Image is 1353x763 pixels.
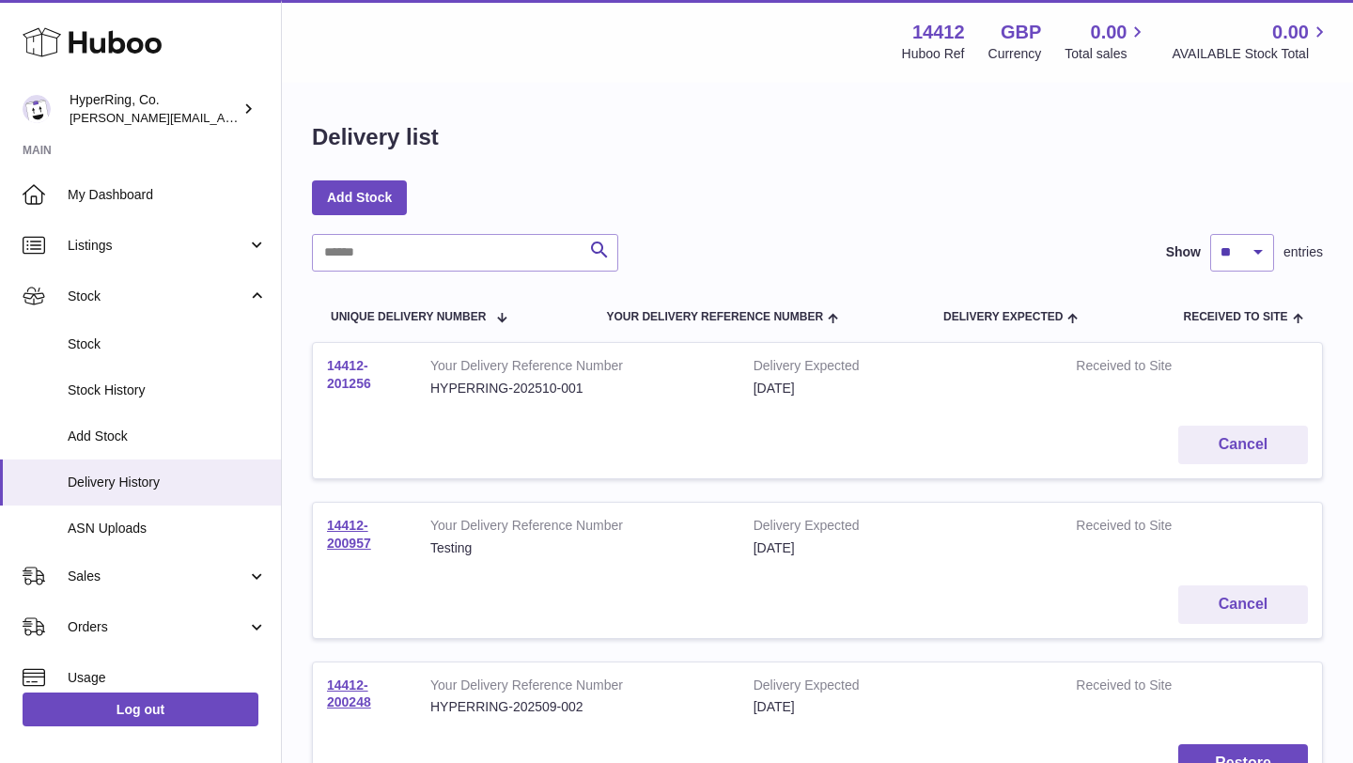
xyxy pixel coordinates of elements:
[430,539,725,557] div: Testing
[1065,20,1148,63] a: 0.00 Total sales
[1076,517,1229,539] strong: Received to Site
[68,568,247,585] span: Sales
[68,288,247,305] span: Stock
[430,357,725,380] strong: Your Delivery Reference Number
[70,91,239,127] div: HyperRing, Co.
[68,186,267,204] span: My Dashboard
[1001,20,1041,45] strong: GBP
[312,122,439,152] h1: Delivery list
[754,380,1049,397] div: [DATE]
[1183,311,1287,323] span: Received to Site
[68,474,267,491] span: Delivery History
[430,380,725,397] div: HYPERRING-202510-001
[23,95,51,123] img: yoonil.choi@hyperring.co
[1178,426,1308,464] button: Cancel
[331,311,486,323] span: Unique Delivery Number
[606,311,823,323] span: Your Delivery Reference Number
[312,180,407,214] a: Add Stock
[327,518,371,551] a: 14412-200957
[327,358,371,391] a: 14412-201256
[943,311,1063,323] span: Delivery Expected
[70,110,377,125] span: [PERSON_NAME][EMAIL_ADDRESS][DOMAIN_NAME]
[754,539,1049,557] div: [DATE]
[754,357,1049,380] strong: Delivery Expected
[754,698,1049,716] div: [DATE]
[1172,45,1330,63] span: AVAILABLE Stock Total
[1091,20,1127,45] span: 0.00
[1065,45,1148,63] span: Total sales
[1283,243,1323,261] span: entries
[430,677,725,699] strong: Your Delivery Reference Number
[68,428,267,445] span: Add Stock
[754,677,1049,699] strong: Delivery Expected
[327,677,371,710] a: 14412-200248
[902,45,965,63] div: Huboo Ref
[68,520,267,537] span: ASN Uploads
[68,669,267,687] span: Usage
[1076,677,1229,699] strong: Received to Site
[1166,243,1201,261] label: Show
[68,237,247,255] span: Listings
[23,693,258,726] a: Log out
[68,335,267,353] span: Stock
[754,517,1049,539] strong: Delivery Expected
[68,381,267,399] span: Stock History
[68,618,247,636] span: Orders
[1178,585,1308,624] button: Cancel
[988,45,1042,63] div: Currency
[1172,20,1330,63] a: 0.00 AVAILABLE Stock Total
[1272,20,1309,45] span: 0.00
[430,517,725,539] strong: Your Delivery Reference Number
[912,20,965,45] strong: 14412
[430,698,725,716] div: HYPERRING-202509-002
[1076,357,1229,380] strong: Received to Site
